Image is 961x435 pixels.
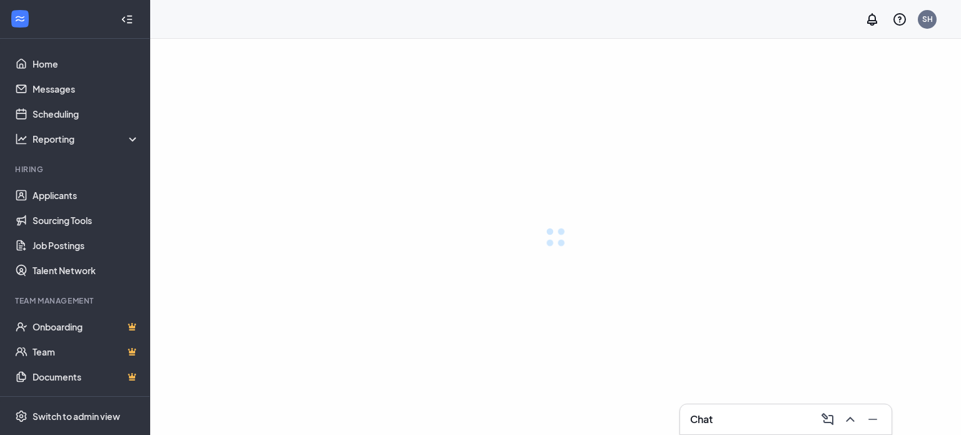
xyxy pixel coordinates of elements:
[33,183,140,208] a: Applicants
[15,295,137,306] div: Team Management
[33,314,140,339] a: OnboardingCrown
[33,208,140,233] a: Sourcing Tools
[121,13,133,26] svg: Collapse
[15,133,28,145] svg: Analysis
[843,412,858,427] svg: ChevronUp
[33,233,140,258] a: Job Postings
[862,409,882,429] button: Minimize
[820,412,835,427] svg: ComposeMessage
[33,76,140,101] a: Messages
[922,14,933,24] div: SH
[816,409,836,429] button: ComposeMessage
[33,339,140,364] a: TeamCrown
[33,410,120,422] div: Switch to admin view
[15,164,137,175] div: Hiring
[14,13,26,25] svg: WorkstreamLogo
[839,409,859,429] button: ChevronUp
[33,258,140,283] a: Talent Network
[33,51,140,76] a: Home
[892,12,907,27] svg: QuestionInfo
[33,389,140,414] a: SurveysCrown
[33,133,140,145] div: Reporting
[865,12,880,27] svg: Notifications
[690,412,713,426] h3: Chat
[33,101,140,126] a: Scheduling
[33,364,140,389] a: DocumentsCrown
[865,412,880,427] svg: Minimize
[15,410,28,422] svg: Settings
